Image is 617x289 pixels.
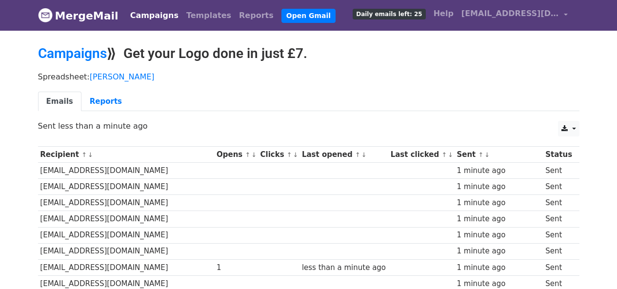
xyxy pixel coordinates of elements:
[90,72,155,81] a: [PERSON_NAME]
[38,243,215,259] td: [EMAIL_ADDRESS][DOMAIN_NAME]
[81,92,130,112] a: Reports
[258,147,299,163] th: Clicks
[361,151,367,158] a: ↓
[457,230,540,241] div: 1 minute ago
[38,121,579,131] p: Sent less than a minute ago
[543,211,574,227] td: Sent
[38,8,53,22] img: MergeMail logo
[245,151,250,158] a: ↑
[478,151,484,158] a: ↑
[543,179,574,195] td: Sent
[287,151,292,158] a: ↑
[543,259,574,275] td: Sent
[38,211,215,227] td: [EMAIL_ADDRESS][DOMAIN_NAME]
[543,227,574,243] td: Sent
[543,195,574,211] td: Sent
[355,151,360,158] a: ↑
[38,72,579,82] p: Spreadsheet:
[484,151,490,158] a: ↓
[38,179,215,195] td: [EMAIL_ADDRESS][DOMAIN_NAME]
[251,151,257,158] a: ↓
[293,151,299,158] a: ↓
[281,9,336,23] a: Open Gmail
[38,163,215,179] td: [EMAIL_ADDRESS][DOMAIN_NAME]
[38,45,107,61] a: Campaigns
[461,8,559,19] span: [EMAIL_ADDRESS][DOMAIN_NAME]
[543,163,574,179] td: Sent
[457,181,540,193] div: 1 minute ago
[430,4,458,23] a: Help
[38,5,119,26] a: MergeMail
[388,147,455,163] th: Last clicked
[349,4,429,23] a: Daily emails left: 25
[235,6,278,25] a: Reports
[457,246,540,257] div: 1 minute ago
[353,9,425,19] span: Daily emails left: 25
[543,147,574,163] th: Status
[457,165,540,176] div: 1 minute ago
[458,4,572,27] a: [EMAIL_ADDRESS][DOMAIN_NAME]
[302,262,386,273] div: less than a minute ago
[457,213,540,225] div: 1 minute ago
[81,151,87,158] a: ↑
[299,147,388,163] th: Last opened
[88,151,93,158] a: ↓
[38,45,579,62] h2: ⟫ Get your Logo done in just £7.
[217,262,256,273] div: 1
[38,92,81,112] a: Emails
[448,151,453,158] a: ↓
[182,6,235,25] a: Templates
[38,195,215,211] td: [EMAIL_ADDRESS][DOMAIN_NAME]
[543,243,574,259] td: Sent
[214,147,258,163] th: Opens
[38,227,215,243] td: [EMAIL_ADDRESS][DOMAIN_NAME]
[457,197,540,209] div: 1 minute ago
[126,6,182,25] a: Campaigns
[457,262,540,273] div: 1 minute ago
[38,147,215,163] th: Recipient
[455,147,543,163] th: Sent
[38,259,215,275] td: [EMAIL_ADDRESS][DOMAIN_NAME]
[441,151,447,158] a: ↑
